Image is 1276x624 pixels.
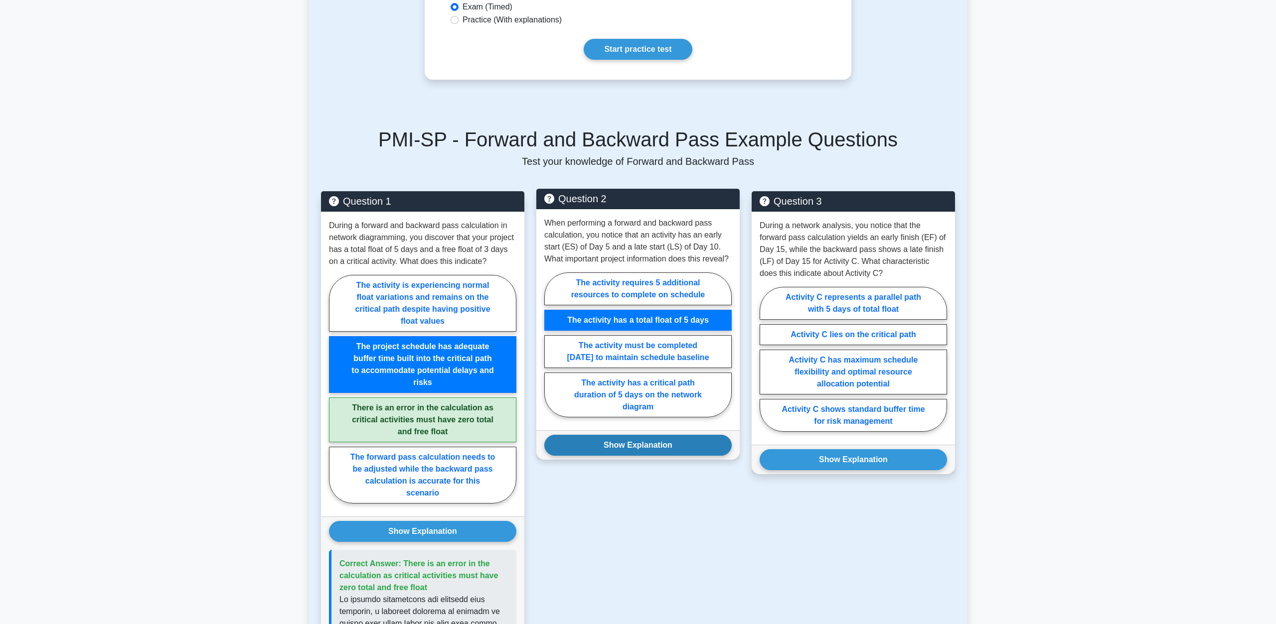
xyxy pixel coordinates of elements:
label: The forward pass calculation needs to be adjusted while the backward pass calculation is accurate... [329,447,516,503]
h5: Question 1 [329,195,516,207]
a: Start practice test [584,39,692,60]
h5: Question 2 [544,193,732,205]
span: Correct Answer: There is an error in the calculation as critical activities must have zero total ... [339,559,498,592]
label: There is an error in the calculation as critical activities must have zero total and free float [329,397,516,442]
label: The activity is experiencing normal float variations and remains on the critical path despite hav... [329,275,516,332]
label: The project schedule has adequate buffer time built into the critical path to accommodate potenti... [329,336,516,393]
label: Activity C shows standard buffer time for risk management [760,399,947,432]
label: The activity has a critical path duration of 5 days on the network diagram [544,373,732,417]
p: During a forward and backward pass calculation in network diagramming, you discover that your pro... [329,220,516,267]
label: Activity C lies on the critical path [760,324,947,345]
h5: Question 3 [760,195,947,207]
button: Show Explanation [329,521,516,542]
label: Practice (With explanations) [463,14,562,26]
p: Test your knowledge of Forward and Backward Pass [321,155,955,167]
label: The activity must be completed [DATE] to maintain schedule baseline [544,335,732,368]
p: During a network analysis, you notice that the forward pass calculation yields an early finish (E... [760,220,947,279]
button: Show Explanation [544,435,732,456]
label: The activity has a total float of 5 days [544,310,732,331]
h5: PMI-SP - Forward and Backward Pass Example Questions [321,127,955,151]
p: When performing a forward and backward pass calculation, you notice that an activity has an early... [544,217,732,265]
label: Activity C has maximum schedule flexibility and optimal resource allocation potential [760,350,947,394]
label: Activity C represents a parallel path with 5 days of total float [760,287,947,320]
label: Exam (Timed) [463,1,512,13]
button: Show Explanation [760,449,947,470]
label: The activity requires 5 additional resources to complete on schedule [544,272,732,305]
